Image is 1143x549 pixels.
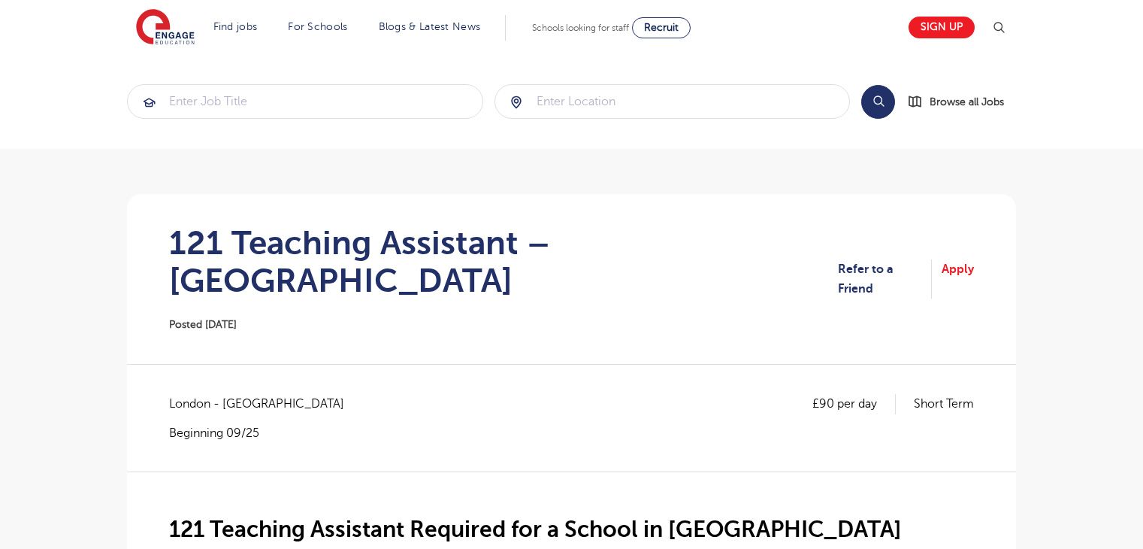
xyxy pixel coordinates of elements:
[907,93,1016,111] a: Browse all Jobs
[169,394,359,414] span: London - [GEOGRAPHIC_DATA]
[136,9,195,47] img: Engage Education
[379,21,481,32] a: Blogs & Latest News
[495,85,850,118] input: Submit
[213,21,258,32] a: Find jobs
[288,21,347,32] a: For Schools
[861,85,895,119] button: Search
[812,394,896,414] p: £90 per day
[838,259,932,299] a: Refer to a Friend
[632,17,691,38] a: Recruit
[532,23,629,33] span: Schools looking for staff
[914,394,974,414] p: Short Term
[169,319,237,330] span: Posted [DATE]
[930,93,1004,111] span: Browse all Jobs
[942,259,974,299] a: Apply
[128,85,482,118] input: Submit
[169,425,359,441] p: Beginning 09/25
[644,22,679,33] span: Recruit
[169,517,974,542] h2: 121 Teaching Assistant Required for a School in [GEOGRAPHIC_DATA]
[127,84,483,119] div: Submit
[494,84,851,119] div: Submit
[909,17,975,38] a: Sign up
[169,224,838,299] h1: 121 Teaching Assistant – [GEOGRAPHIC_DATA]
